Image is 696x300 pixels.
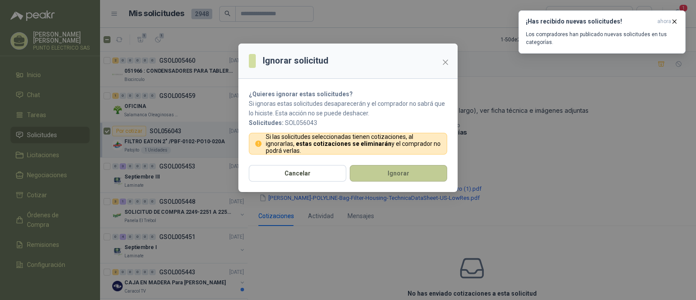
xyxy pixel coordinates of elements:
button: Close [438,55,452,69]
strong: ¿Quieres ignorar estas solicitudes? [249,91,353,98]
span: close [442,59,449,66]
p: Si las solicitudes seleccionadas tienen cotizaciones, al ignorarlas, y el comprador no podrá verlas. [266,133,442,154]
button: Cancelar [249,165,346,182]
p: SOL056043 [249,118,447,128]
strong: estas cotizaciones se eliminarán [296,140,391,147]
button: Ignorar [350,165,447,182]
h3: Ignorar solicitud [263,54,328,67]
p: Si ignoras estas solicitudes desaparecerán y el comprador no sabrá que lo hiciste. Esta acción no... [249,99,447,118]
b: Solicitudes: [249,119,284,126]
